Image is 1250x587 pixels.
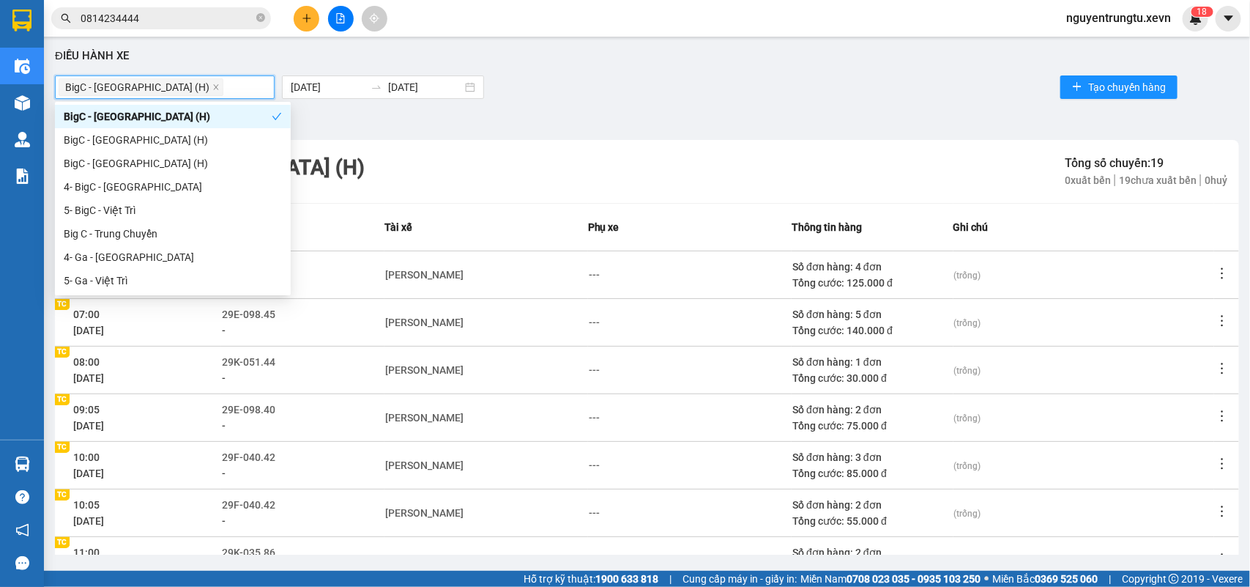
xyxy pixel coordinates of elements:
[64,226,282,242] div: Big C - Trung Chuyển
[335,13,346,23] span: file-add
[73,468,104,479] span: [DATE]
[1189,12,1202,25] img: icon-new-feature
[792,402,952,418] div: Số đơn hàng: 2 đơn
[272,111,282,122] span: check
[222,404,275,416] span: 29E-098.40
[1060,75,1178,99] button: plusTạo chuyến hàng
[1216,6,1241,32] button: caret-down
[222,547,275,558] span: 29K-035.86
[222,499,275,511] span: 29F-040.42
[792,544,952,561] div: Số đơn hàng: 2 đơn
[792,275,952,291] div: Tổng cước: 125.000 đ
[792,259,952,275] div: Số đơn hàng: 4 đơn
[954,270,981,281] span: (trống)
[800,571,981,587] span: Miền Nam
[64,179,282,195] div: 4- BigC - [GEOGRAPHIC_DATA]
[362,6,387,32] button: aim
[55,175,291,199] div: 4- BigC - Phú Thọ
[984,576,989,582] span: ⚪️
[64,202,282,218] div: 5- BigC - Việt Trì
[1088,79,1166,95] span: Tạo chuyến hàng
[64,273,282,289] div: 5- Ga - Việt Trì
[64,132,282,148] div: BigC - [GEOGRAPHIC_DATA] (H)
[1065,174,1115,186] span: 0 xuất bến
[55,128,291,152] div: BigC - Nam Định (H)
[256,12,265,26] span: close-circle
[792,418,952,434] div: Tổng cước: 75.000 đ
[222,356,275,368] span: 29K-051.44
[256,13,265,22] span: close-circle
[1109,571,1111,587] span: |
[1215,457,1229,471] span: more
[954,461,981,471] span: (trống)
[222,451,275,463] span: 29F-040.42
[15,95,30,111] img: warehouse-icon
[1215,409,1229,424] span: more
[1072,81,1082,93] span: plus
[385,505,464,521] div: [PERSON_NAME]
[524,571,658,587] span: Hỗ trợ kỹ thuật:
[385,267,464,283] div: [PERSON_NAME]
[954,413,981,424] span: (trống)
[1215,361,1229,376] span: more
[388,79,462,95] input: Ngày kết thúc
[222,468,226,479] span: -
[792,513,952,529] div: Tổng cước: 55.000 đ
[792,497,952,513] div: Số đơn hàng: 2 đơn
[992,571,1098,587] span: Miền Bắc
[792,354,952,370] div: Số đơn hàng: 1 đơn
[55,199,291,222] div: 5- BigC - Việt Trì
[15,132,30,147] img: warehouse-icon
[15,457,30,472] img: warehouse-icon
[73,404,100,416] span: 09:05
[792,322,952,339] div: Tổng cước: 140.000 đ
[682,571,797,587] span: Cung cấp máy in - giấy in:
[64,249,282,265] div: 4- Ga - [GEOGRAPHIC_DATA]
[55,442,70,453] div: TC
[73,499,100,511] span: 10:05
[212,84,220,92] span: close
[55,299,70,310] div: TC
[954,318,981,328] span: (trống)
[1215,266,1229,281] span: more
[1215,552,1229,566] span: more
[792,449,952,465] div: Số đơn hàng: 3 đơn
[792,465,952,481] div: Tổng cước: 85.000 đ
[55,537,70,548] div: TC
[1035,573,1098,585] strong: 0369 525 060
[589,314,600,331] div: ---
[589,267,600,283] div: ---
[792,306,952,322] div: Số đơn hàng: 5 đơn
[55,152,291,175] div: BigC - Ninh Bình (H)
[81,10,253,26] input: Tìm tên, số ĐT hoặc mã đơn
[369,13,379,23] span: aim
[1215,314,1229,328] span: more
[385,457,464,473] div: [PERSON_NAME]
[1065,154,1227,172] div: Tổng số chuyến: 19
[15,59,30,74] img: warehouse-icon
[328,6,354,32] button: file-add
[222,515,226,527] span: -
[73,451,100,463] span: 10:00
[589,457,600,473] div: ---
[291,79,365,95] input: Ngày bắt đầu
[73,309,100,320] span: 07:00
[589,410,600,426] div: ---
[73,515,104,527] span: [DATE]
[954,366,981,376] span: (trống)
[1115,174,1201,186] span: 19 chưa xuất bến
[12,10,31,32] img: logo-vxr
[55,245,291,269] div: 4- Ga - Phú Thọ
[61,13,71,23] span: search
[222,325,226,336] span: -
[384,219,412,235] span: Tài xế
[385,553,464,569] div: [PERSON_NAME]
[294,6,319,32] button: plus
[1215,504,1229,519] span: more
[55,105,291,128] div: BigC - Thái Bình (H)
[669,571,671,587] span: |
[55,490,70,501] div: TC
[55,347,70,358] div: TC
[792,370,952,386] div: Tổng cước: 30.000 đ
[954,509,981,519] span: (trống)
